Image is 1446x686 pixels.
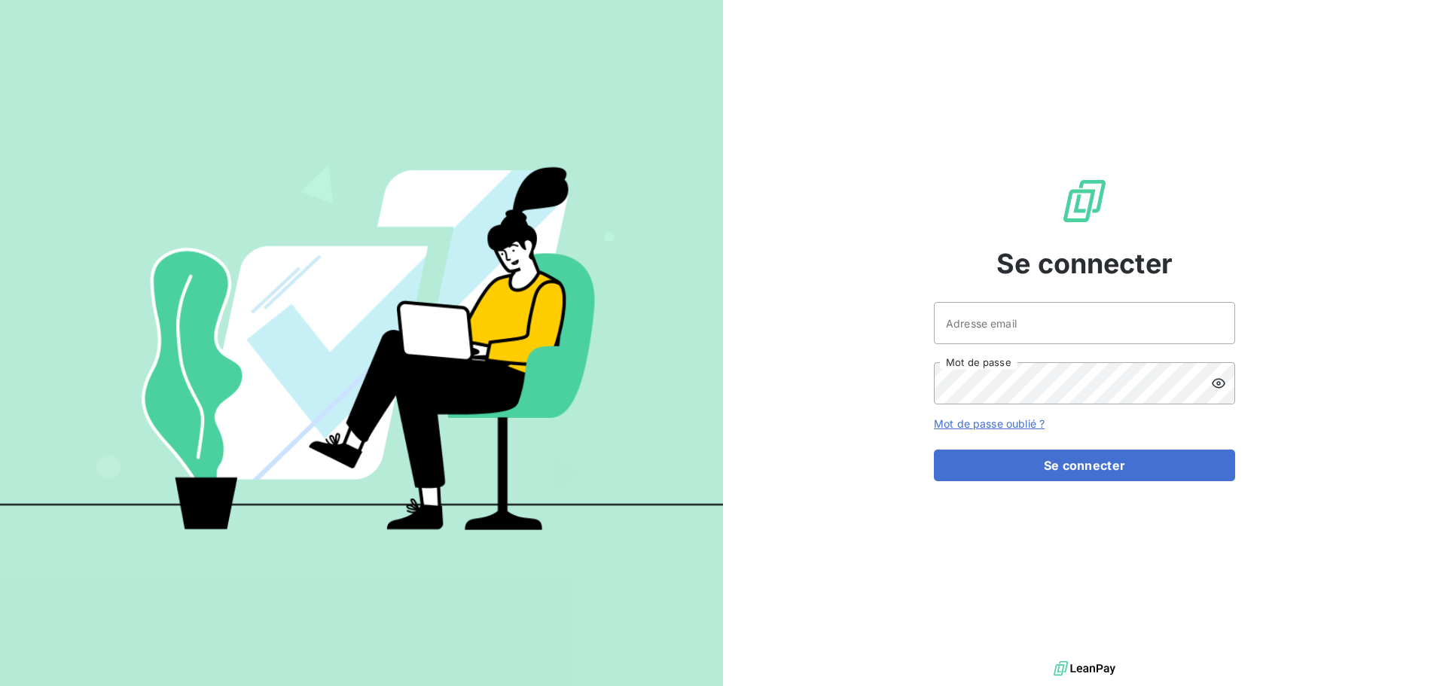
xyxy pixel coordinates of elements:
span: Se connecter [996,243,1173,284]
button: Se connecter [934,450,1235,481]
a: Mot de passe oublié ? [934,417,1045,430]
img: Logo LeanPay [1060,177,1109,225]
img: logo [1054,657,1115,680]
input: placeholder [934,302,1235,344]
